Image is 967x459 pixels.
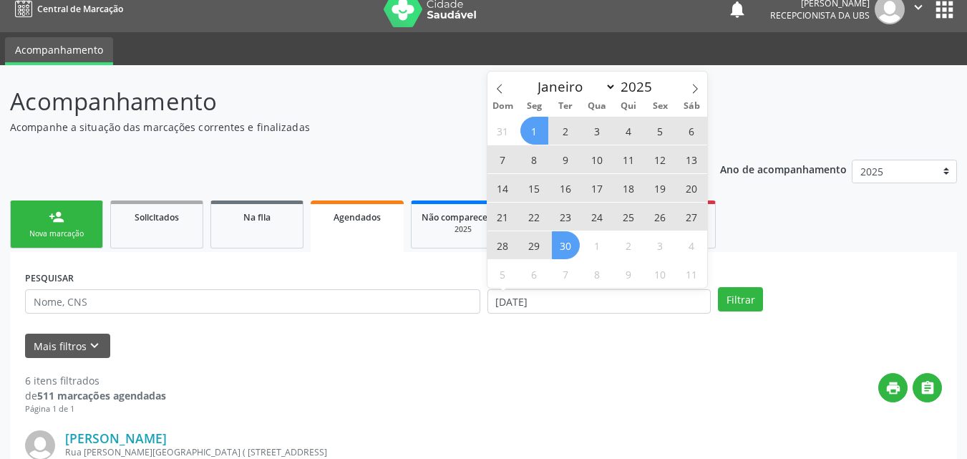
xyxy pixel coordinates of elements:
button: Mais filtroskeyboard_arrow_down [25,334,110,359]
span: Setembro 27, 2025 [678,203,706,231]
span: Sex [644,102,676,111]
span: Setembro 15, 2025 [520,174,548,202]
span: Setembro 23, 2025 [552,203,580,231]
div: Página 1 de 1 [25,403,166,415]
span: Setembro 28, 2025 [489,231,517,259]
span: Outubro 8, 2025 [583,260,611,288]
span: Setembro 14, 2025 [489,174,517,202]
div: Rua [PERSON_NAME][GEOGRAPHIC_DATA] ( [STREET_ADDRESS] [65,446,727,458]
a: Acompanhamento [5,37,113,65]
span: Outubro 7, 2025 [552,260,580,288]
select: Month [531,77,617,97]
span: Setembro 22, 2025 [520,203,548,231]
span: Setembro 8, 2025 [520,145,548,173]
a: [PERSON_NAME] [65,430,167,446]
span: Outubro 2, 2025 [615,231,643,259]
span: Setembro 1, 2025 [520,117,548,145]
span: Setembro 6, 2025 [678,117,706,145]
button: print [878,373,908,402]
input: Nome, CNS [25,289,480,314]
span: Agosto 31, 2025 [489,117,517,145]
div: 6 itens filtrados [25,373,166,388]
span: Setembro 21, 2025 [489,203,517,231]
span: Setembro 11, 2025 [615,145,643,173]
p: Acompanhe a situação das marcações correntes e finalizadas [10,120,673,135]
span: Ter [550,102,581,111]
span: Outubro 5, 2025 [489,260,517,288]
span: Na fila [243,211,271,223]
i: print [885,380,901,396]
label: PESQUISAR [25,267,74,289]
span: Setembro 29, 2025 [520,231,548,259]
span: Setembro 4, 2025 [615,117,643,145]
span: Setembro 13, 2025 [678,145,706,173]
div: 2025 [422,224,505,235]
span: Setembro 20, 2025 [678,174,706,202]
span: Setembro 26, 2025 [646,203,674,231]
span: Dom [487,102,519,111]
span: Outubro 1, 2025 [583,231,611,259]
span: Setembro 24, 2025 [583,203,611,231]
span: Setembro 17, 2025 [583,174,611,202]
button:  [913,373,942,402]
button: Filtrar [718,287,763,311]
span: Setembro 9, 2025 [552,145,580,173]
input: Selecione um intervalo [487,289,711,314]
span: Setembro 10, 2025 [583,145,611,173]
span: Outubro 10, 2025 [646,260,674,288]
span: Outubro 3, 2025 [646,231,674,259]
span: Outubro 9, 2025 [615,260,643,288]
div: de [25,388,166,403]
div: person_add [49,209,64,225]
span: Setembro 7, 2025 [489,145,517,173]
span: Setembro 3, 2025 [583,117,611,145]
span: Setembro 2, 2025 [552,117,580,145]
span: Setembro 18, 2025 [615,174,643,202]
span: Qui [613,102,644,111]
strong: 511 marcações agendadas [37,389,166,402]
span: Setembro 12, 2025 [646,145,674,173]
span: Qua [581,102,613,111]
span: Setembro 16, 2025 [552,174,580,202]
span: Setembro 5, 2025 [646,117,674,145]
span: Solicitados [135,211,179,223]
span: Agendados [334,211,381,223]
span: Seg [518,102,550,111]
span: Central de Marcação [37,3,123,15]
input: Year [616,77,664,96]
span: Outubro 11, 2025 [678,260,706,288]
span: Outubro 4, 2025 [678,231,706,259]
p: Ano de acompanhamento [720,160,847,178]
i: keyboard_arrow_down [87,338,102,354]
span: Outubro 6, 2025 [520,260,548,288]
span: Não compareceram [422,211,505,223]
p: Acompanhamento [10,84,673,120]
span: Recepcionista da UBS [770,9,870,21]
span: Sáb [676,102,707,111]
span: Setembro 25, 2025 [615,203,643,231]
div: Nova marcação [21,228,92,239]
span: Setembro 30, 2025 [552,231,580,259]
span: Setembro 19, 2025 [646,174,674,202]
i:  [920,380,936,396]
